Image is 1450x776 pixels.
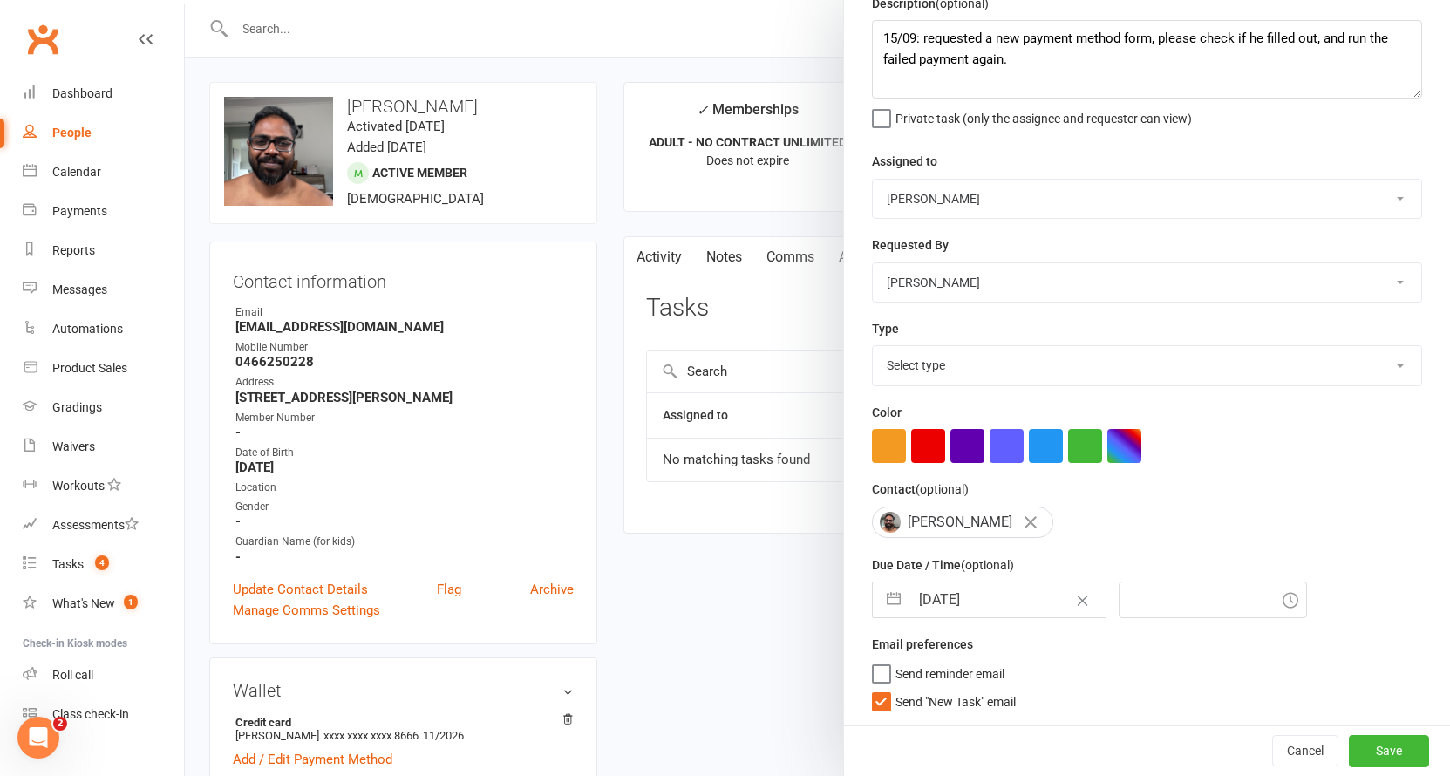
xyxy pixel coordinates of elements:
a: Workouts [23,466,184,506]
span: Send "New Task" email [895,689,1016,709]
span: 2 [53,717,67,731]
a: Calendar [23,153,184,192]
label: Due Date / Time [872,555,1014,575]
a: Dashboard [23,74,184,113]
div: Product Sales [52,361,127,375]
label: Email preferences [872,635,973,654]
div: Calendar [52,165,101,179]
label: Color [872,403,902,422]
small: (optional) [916,482,969,496]
a: Gradings [23,388,184,427]
div: Reports [52,243,95,257]
span: 4 [95,555,109,570]
a: People [23,113,184,153]
a: Assessments [23,506,184,545]
a: Product Sales [23,349,184,388]
a: What's New1 [23,584,184,623]
label: Assigned to [872,152,937,171]
a: Roll call [23,656,184,695]
label: Contact [872,480,969,499]
a: Messages [23,270,184,310]
div: What's New [52,596,115,610]
a: Tasks 4 [23,545,184,584]
img: Antoo Varghese [880,512,901,533]
div: Workouts [52,479,105,493]
button: Save [1349,735,1429,766]
span: Send reminder email [895,661,1004,681]
small: (optional) [961,558,1014,572]
div: Waivers [52,439,95,453]
div: Roll call [52,668,93,682]
label: Requested By [872,235,949,255]
button: Cancel [1272,735,1338,766]
div: Payments [52,204,107,218]
a: Payments [23,192,184,231]
a: Automations [23,310,184,349]
div: Tasks [52,557,84,571]
div: Assessments [52,518,139,532]
span: Private task (only the assignee and requester can view) [895,106,1192,126]
div: Gradings [52,400,102,414]
div: Messages [52,282,107,296]
iframe: Intercom live chat [17,717,59,759]
a: Reports [23,231,184,270]
textarea: 15/09: requested a new payment method form, please check if he filled out, and run the failed pay... [872,20,1422,99]
div: Dashboard [52,86,112,100]
a: Clubworx [21,17,65,61]
button: Clear Date [1067,583,1098,616]
div: Class check-in [52,707,129,721]
span: 1 [124,595,138,609]
div: People [52,126,92,140]
div: [PERSON_NAME] [872,507,1053,538]
label: Type [872,319,899,338]
a: Class kiosk mode [23,695,184,734]
div: Automations [52,322,123,336]
a: Waivers [23,427,184,466]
